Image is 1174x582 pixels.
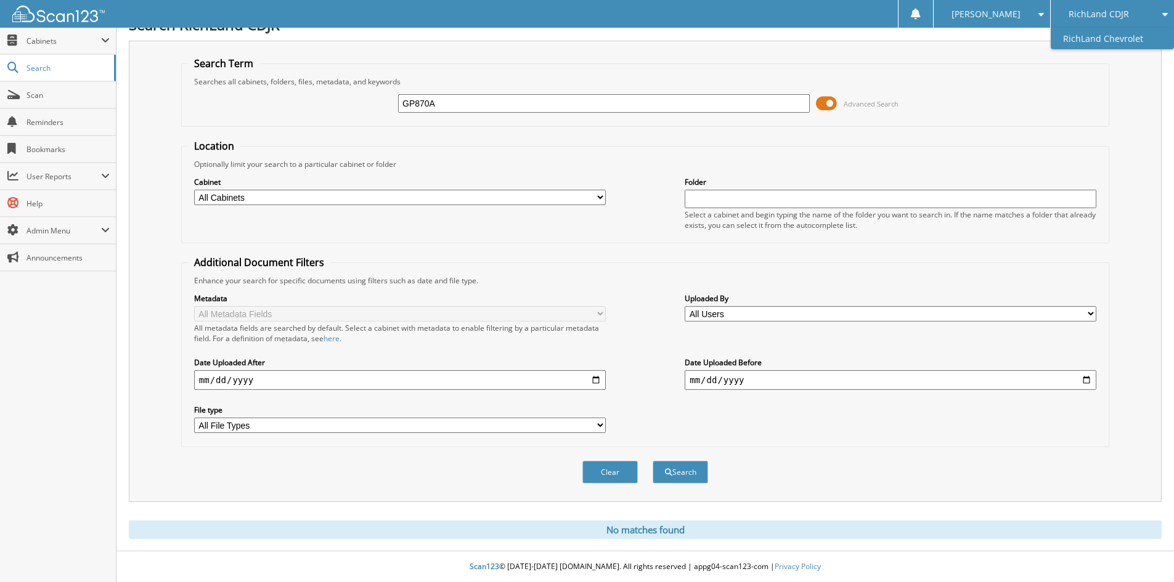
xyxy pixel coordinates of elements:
button: Clear [582,461,638,483]
span: User Reports [26,171,101,182]
span: Cabinets [26,36,101,46]
label: Date Uploaded Before [685,357,1096,368]
span: Advanced Search [844,99,899,108]
div: © [DATE]-[DATE] [DOMAIN_NAME]. All rights reserved | appg04-scan123-com | [116,552,1174,582]
div: Enhance your search for specific documents using filters such as date and file type. [188,275,1103,286]
input: end [685,370,1096,390]
a: Privacy Policy [775,561,821,572]
span: RichLand CDJR [1069,10,1129,18]
label: Metadata [194,293,606,304]
div: All metadata fields are searched by default. Select a cabinet with metadata to enable filtering b... [194,323,606,344]
div: Select a cabinet and begin typing the name of the folder you want to search in. If the name match... [685,209,1096,230]
label: Cabinet [194,177,606,187]
label: File type [194,405,606,415]
span: [PERSON_NAME] [952,10,1021,18]
label: Date Uploaded After [194,357,606,368]
iframe: Chat Widget [1112,523,1174,582]
span: Scan [26,90,110,100]
legend: Location [188,139,240,153]
legend: Search Term [188,57,259,70]
label: Uploaded By [685,293,1096,304]
button: Search [653,461,708,483]
a: RichLand Chevrolet [1051,28,1174,49]
div: No matches found [129,520,1162,539]
label: Folder [685,177,1096,187]
span: Bookmarks [26,144,110,155]
div: Searches all cabinets, folders, files, metadata, and keywords [188,76,1103,87]
span: Help [26,198,110,209]
span: Scan123 [470,561,499,572]
span: Announcements [26,253,110,263]
span: Admin Menu [26,225,101,236]
img: scan123-logo-white.svg [12,6,105,22]
a: here [324,333,340,344]
input: start [194,370,606,390]
legend: Additional Document Filters [188,256,330,269]
span: Search [26,63,108,73]
div: Optionally limit your search to a particular cabinet or folder [188,159,1103,169]
span: Reminders [26,117,110,127]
